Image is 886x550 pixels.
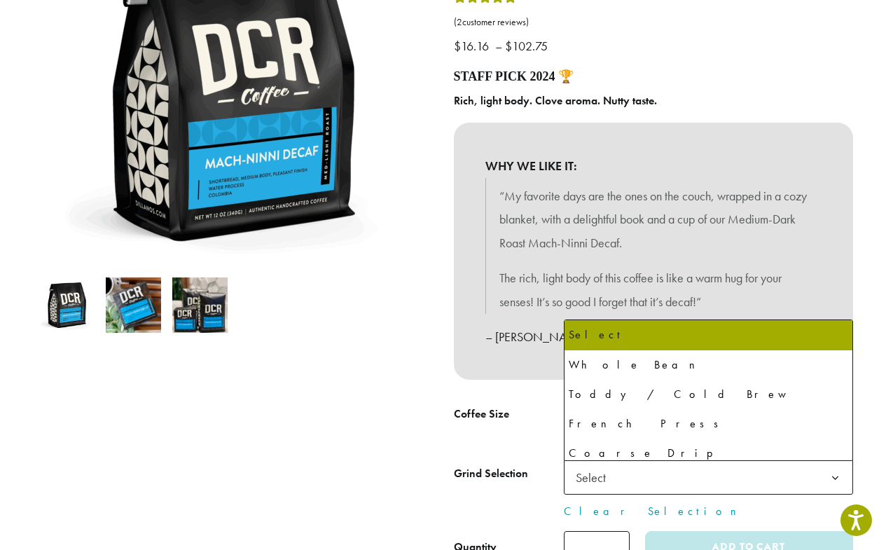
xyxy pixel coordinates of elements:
[454,69,853,85] h4: STAFF PICK 2024 🏆
[570,464,620,491] span: Select
[454,38,492,54] bdi: 16.16
[569,443,848,464] div: Coarse Drip
[485,154,822,178] b: WHY WE LIKE IT:
[495,38,502,54] span: –
[569,355,848,376] div: Whole Bean
[569,413,848,434] div: French Press
[485,325,822,349] p: – [PERSON_NAME], Account Manager
[106,277,161,333] img: Mach-Ninni Decaf - Image 2
[172,277,228,333] img: Mach-Ninni Decaf - Image 3
[505,38,551,54] bdi: 102.75
[457,16,462,28] span: 2
[454,404,564,425] label: Coffee Size
[454,15,853,29] a: (2customer reviews)
[505,38,512,54] span: $
[454,93,657,108] b: Rich, light body. Clove aroma. Nutty taste.
[454,464,564,484] label: Grind Selection
[39,277,95,333] img: Mach-Ninni Decaf
[564,503,853,520] a: Clear Selection
[564,460,853,495] span: Select
[499,266,808,314] p: The rich, light body of this coffee is like a warm hug for your senses! It’s so good I forget tha...
[569,384,848,405] div: Toddy / Cold Brew
[454,38,461,54] span: $
[565,320,852,350] li: Select
[499,184,808,255] p: “My favorite days are the ones on the couch, wrapped in a cozy blanket, with a delightful book an...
